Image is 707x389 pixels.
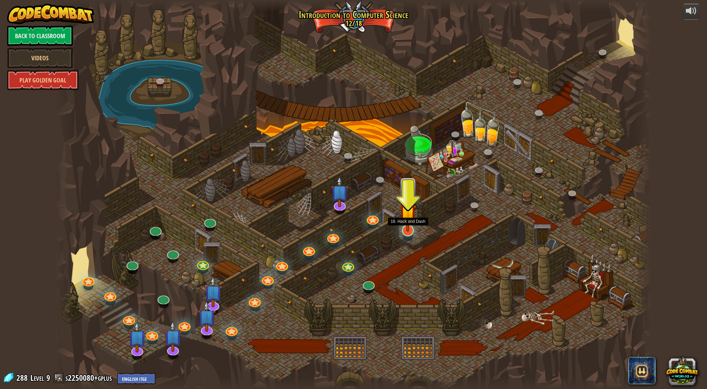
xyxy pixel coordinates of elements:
[331,176,349,207] img: level-banner-unstarted-subscriber.png
[683,4,700,20] button: Adjust volume
[16,372,30,383] span: 288
[400,193,416,232] img: level-banner-started.png
[198,301,216,332] img: level-banner-unstarted-subscriber.png
[7,70,79,90] a: Play Golden Goal
[204,277,222,308] img: level-banner-unstarted-subscriber.png
[7,4,94,24] img: CodeCombat - Learn how to code by playing a game
[7,26,73,46] a: Back to Classroom
[128,322,146,353] img: level-banner-unstarted-subscriber.png
[30,372,44,384] span: Level
[164,321,182,352] img: level-banner-unstarted-subscriber.png
[7,48,73,68] a: Videos
[65,372,114,383] a: s2250080+gplus
[46,372,50,383] span: 9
